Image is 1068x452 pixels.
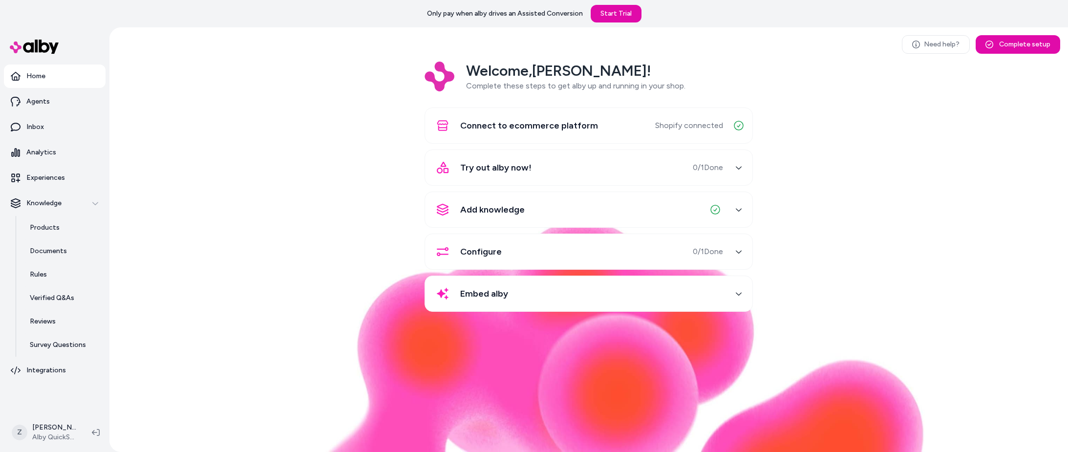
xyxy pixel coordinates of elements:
p: Inbox [26,122,44,132]
button: Knowledge [4,192,106,215]
p: [PERSON_NAME] [32,423,76,432]
p: Products [30,223,60,233]
p: Reviews [30,317,56,326]
a: Products [20,216,106,239]
a: Documents [20,239,106,263]
p: Knowledge [26,198,62,208]
a: Integrations [4,359,106,382]
a: Survey Questions [20,333,106,357]
a: Start Trial [591,5,641,22]
span: Shopify connected [655,120,723,131]
a: Need help? [902,35,970,54]
p: Verified Q&As [30,293,74,303]
p: Only pay when alby drives an Assisted Conversion [427,9,583,19]
p: Experiences [26,173,65,183]
p: Rules [30,270,47,280]
p: Agents [26,97,50,107]
button: Z[PERSON_NAME]Alby QuickStart Store [6,417,84,448]
a: Experiences [4,166,106,190]
span: 0 / 1 Done [693,162,723,173]
button: Try out alby now!0/1Done [431,156,747,179]
p: Home [26,71,45,81]
h2: Welcome, [PERSON_NAME] ! [466,62,685,80]
span: Alby QuickStart Store [32,432,76,442]
a: Reviews [20,310,106,333]
button: Complete setup [976,35,1060,54]
img: alby Bubble [253,219,925,452]
p: Integrations [26,366,66,375]
span: Connect to ecommerce platform [460,119,598,132]
span: Z [12,425,27,440]
span: 0 / 1 Done [693,246,723,258]
a: Home [4,65,106,88]
img: alby Logo [10,40,59,54]
a: Verified Q&As [20,286,106,310]
span: Add knowledge [460,203,525,216]
a: Inbox [4,115,106,139]
a: Rules [20,263,106,286]
button: Embed alby [431,282,747,305]
span: Try out alby now! [460,161,532,174]
p: Survey Questions [30,340,86,350]
button: Connect to ecommerce platformShopify connected [431,114,747,137]
a: Agents [4,90,106,113]
button: Configure0/1Done [431,240,747,263]
span: Embed alby [460,287,508,301]
span: Configure [460,245,502,258]
a: Analytics [4,141,106,164]
img: Logo [425,62,454,91]
span: Complete these steps to get alby up and running in your shop. [466,81,685,90]
button: Add knowledge [431,198,747,221]
p: Analytics [26,148,56,157]
p: Documents [30,246,67,256]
